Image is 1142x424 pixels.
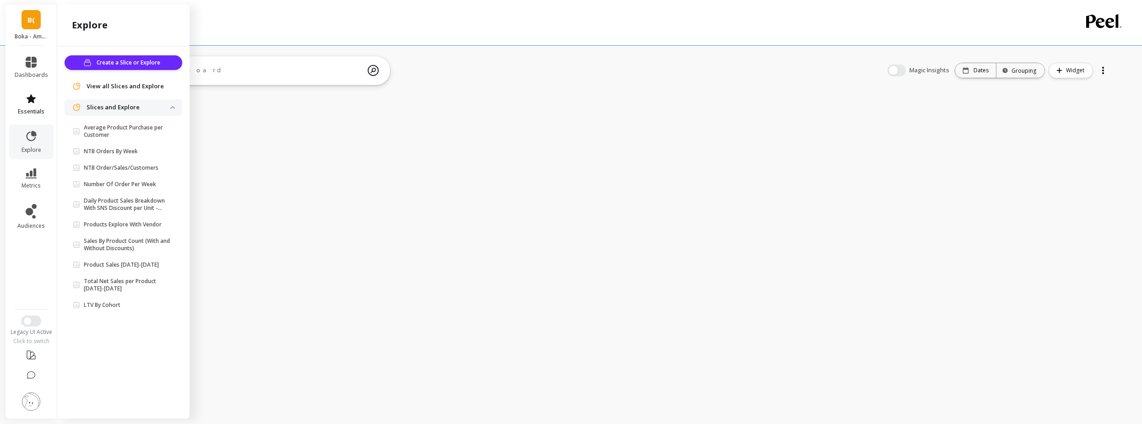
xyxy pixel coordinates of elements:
[87,103,170,112] p: Slices and Explore
[368,58,379,83] img: magic search icon
[84,181,156,188] p: Number Of Order Per Week
[87,82,164,91] span: View all Slices and Explore
[22,182,41,189] span: metrics
[72,82,81,91] img: navigation item icon
[22,392,40,411] img: profile picture
[1066,66,1087,75] span: Widget
[5,328,57,336] div: Legacy UI Active
[84,164,158,172] p: NTB Order/Sales/Customers
[15,33,48,40] p: Boka - Amazon (Essor)
[72,103,81,112] img: navigation item icon
[84,237,170,252] p: Sales By Product Count (With and Without Discounts)
[18,108,44,115] span: essentials
[97,58,163,67] span: Create a Slice or Explore
[1049,63,1093,78] button: Widget
[84,124,170,139] p: Average Product Purchase per Customer
[65,55,182,70] button: Create a Slice or Explore
[170,106,175,109] img: down caret icon
[84,301,120,309] p: LTV By Cohort
[84,278,170,292] p: Total Net Sales per Product [DATE]-[DATE]
[17,222,45,230] span: audiences
[1005,66,1036,75] div: Grouping
[22,146,41,154] span: explore
[15,71,48,79] span: dashboards
[72,19,108,32] h2: explore
[27,15,35,25] span: B(
[973,67,989,74] p: Dates
[909,66,951,75] span: Magic Insights
[84,197,170,212] p: Daily Product Sales Breakdown With SNS Discount per Unit - New Customers
[84,148,138,155] p: NTB Orders By Week
[84,261,159,268] p: Product Sales [DATE]-[DATE]
[5,338,57,345] div: Click to switch
[21,316,41,327] button: Switch to New UI
[84,221,162,228] p: Products Explore With Vendor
